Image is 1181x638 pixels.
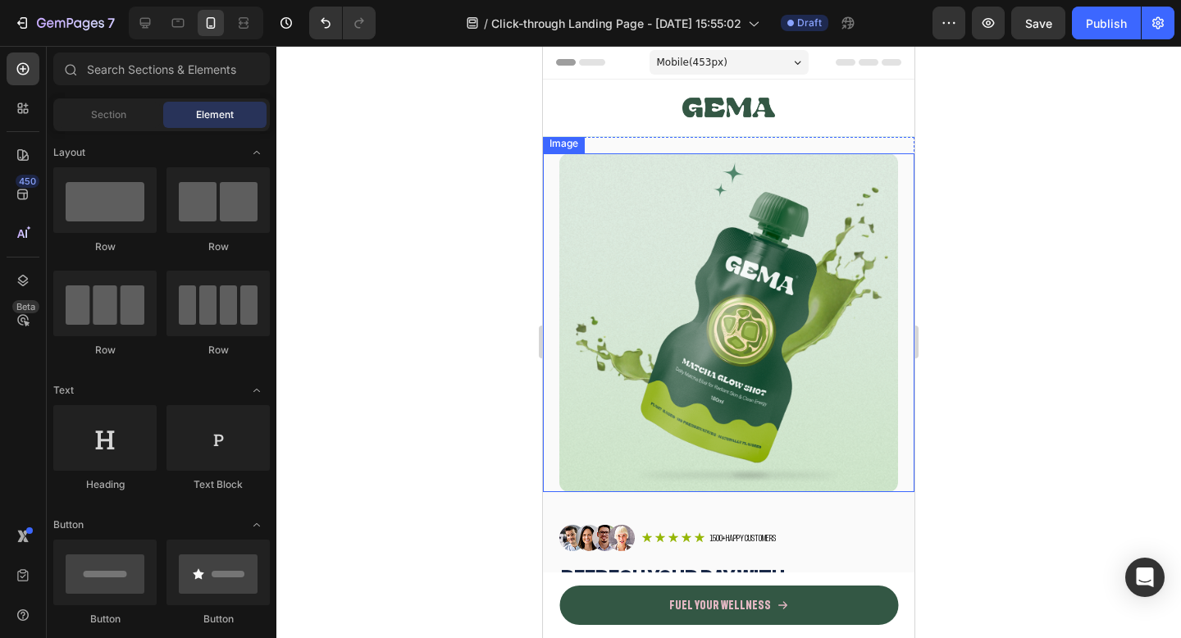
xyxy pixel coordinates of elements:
div: Heading [53,477,157,492]
span: Click-through Landing Page - [DATE] 15:55:02 [491,15,741,32]
div: 450 [16,175,39,188]
div: Open Intercom Messenger [1125,558,1165,597]
div: Text Block [166,477,270,492]
span: Section [91,107,126,122]
div: Row [53,343,157,358]
div: Publish [1086,15,1127,32]
button: 7 [7,7,122,39]
iframe: Design area [543,46,914,638]
div: Button [53,612,157,627]
span: Toggle open [244,512,270,538]
button: Publish [1072,7,1141,39]
div: Button [166,612,270,627]
span: Element [196,107,234,122]
input: Search Sections & Elements [53,52,270,85]
span: Toggle open [244,377,270,403]
span: Button [53,517,84,532]
p: 7 [107,13,115,33]
span: / [484,15,488,32]
div: Undo/Redo [309,7,376,39]
h2: Refresh your day with and natural vitality [16,517,355,606]
button: Save [1011,7,1065,39]
span: Draft [797,16,822,30]
span: Save [1025,16,1052,30]
div: Row [166,343,270,358]
span: Layout [53,145,85,160]
span: Text [53,383,74,398]
span: Toggle open [244,139,270,166]
div: Row [53,239,157,254]
div: Row [166,239,270,254]
div: Beta [12,300,39,313]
